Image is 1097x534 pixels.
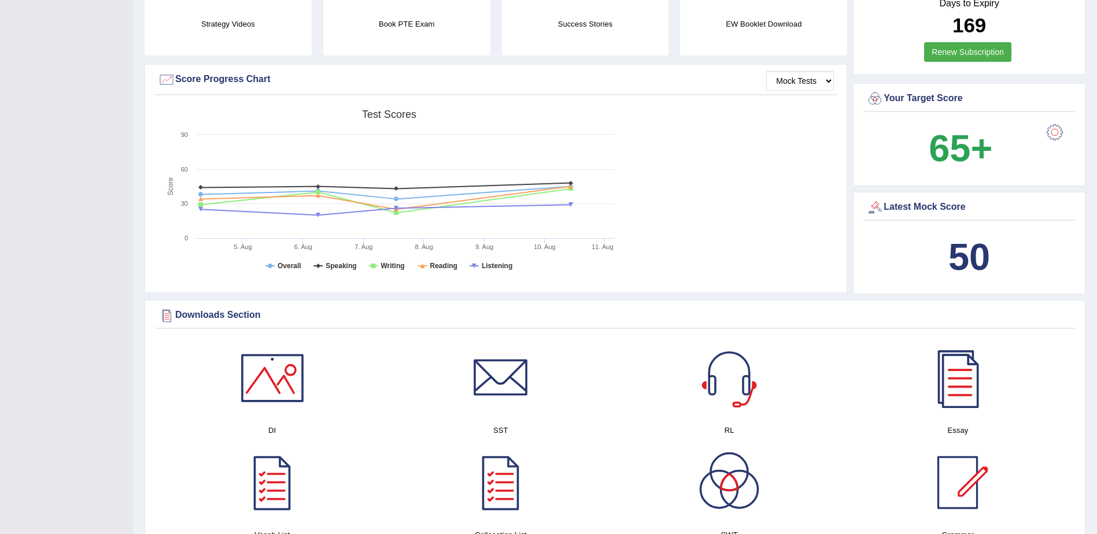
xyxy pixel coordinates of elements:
tspan: Test scores [362,109,416,120]
tspan: 11. Aug [592,243,613,250]
tspan: Writing [381,262,404,270]
tspan: Speaking [326,262,356,270]
b: 65+ [929,127,992,169]
div: Score Progress Chart [158,71,834,88]
tspan: 7. Aug [354,243,372,250]
div: Latest Mock Score [866,199,1072,216]
div: Downloads Section [158,307,1072,324]
h4: EW Booklet Download [680,18,847,30]
tspan: 9. Aug [475,243,493,250]
text: 0 [184,235,188,242]
b: 50 [948,236,990,278]
h4: SST [392,424,609,436]
text: 30 [181,200,188,207]
h4: Strategy Videos [145,18,312,30]
a: Renew Subscription [924,42,1011,62]
tspan: Reading [430,262,457,270]
b: 169 [952,14,986,36]
h4: Success Stories [502,18,669,30]
tspan: 10. Aug [534,243,555,250]
tspan: 5. Aug [234,243,252,250]
text: 90 [181,131,188,138]
div: Your Target Score [866,90,1072,107]
tspan: 6. Aug [294,243,312,250]
h4: DI [164,424,381,436]
h4: Book PTE Exam [323,18,490,30]
tspan: Score [167,177,175,196]
h4: RL [621,424,838,436]
tspan: 8. Aug [415,243,433,250]
tspan: Listening [482,262,512,270]
text: 60 [181,166,188,173]
h4: Essay [849,424,1066,436]
tspan: Overall [278,262,301,270]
